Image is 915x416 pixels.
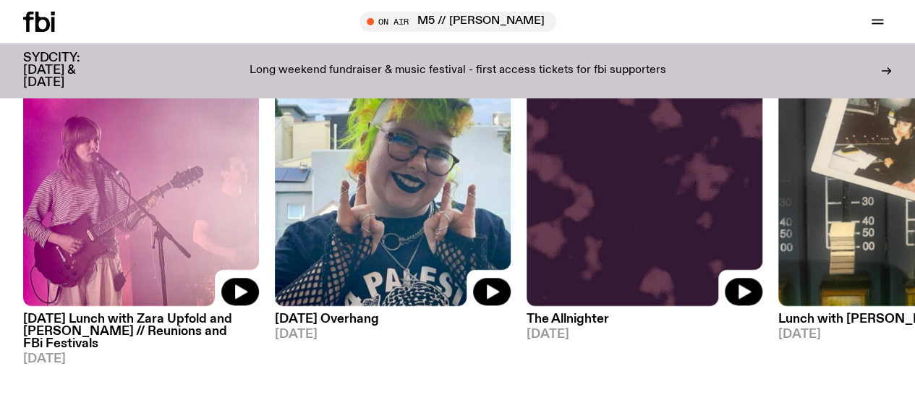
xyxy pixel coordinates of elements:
[23,52,116,89] h3: SYDCITY: [DATE] & [DATE]
[527,306,762,341] a: The Allnighter[DATE]
[23,313,259,350] h3: [DATE] Lunch with Zara Upfold and [PERSON_NAME] // Reunions and FBi Festivals
[527,313,762,326] h3: The Allnighter
[275,313,511,326] h3: [DATE] Overhang
[359,12,556,32] button: On AirM5 // [PERSON_NAME]
[275,306,511,341] a: [DATE] Overhang[DATE]
[275,328,511,341] span: [DATE]
[250,64,666,77] p: Long weekend fundraiser & music festival - first access tickets for fbi supporters
[23,306,259,365] a: [DATE] Lunch with Zara Upfold and [PERSON_NAME] // Reunions and FBi Festivals[DATE]
[23,353,259,365] span: [DATE]
[527,328,762,341] span: [DATE]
